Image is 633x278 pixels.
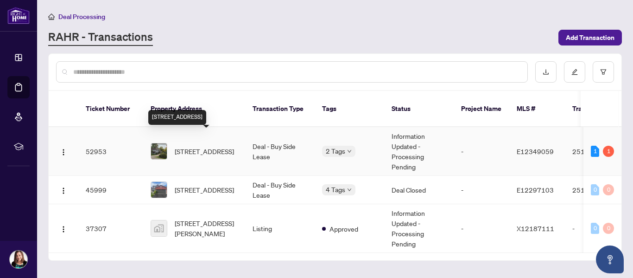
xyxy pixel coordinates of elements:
[329,224,358,234] span: Approved
[517,186,554,194] span: E12297103
[591,223,599,234] div: 0
[48,13,55,20] span: home
[603,223,614,234] div: 0
[384,176,454,204] td: Deal Closed
[454,91,509,127] th: Project Name
[347,187,352,192] span: down
[565,176,630,204] td: 2511630
[535,61,557,83] button: download
[566,30,614,45] span: Add Transaction
[326,146,345,156] span: 2 Tags
[593,61,614,83] button: filter
[48,29,153,46] a: RAHR - Transactions
[60,187,67,194] img: Logo
[454,176,509,204] td: -
[7,7,30,24] img: logo
[596,246,624,273] button: Open asap
[151,143,167,159] img: thumbnail-img
[245,91,315,127] th: Transaction Type
[56,182,71,197] button: Logo
[603,146,614,157] div: 1
[78,127,143,176] td: 52953
[543,69,549,75] span: download
[245,204,315,253] td: Listing
[10,251,27,268] img: Profile Icon
[175,185,234,195] span: [STREET_ADDRESS]
[347,149,352,154] span: down
[384,91,454,127] th: Status
[60,149,67,156] img: Logo
[151,220,167,236] img: thumbnail-img
[384,204,454,253] td: Information Updated - Processing Pending
[175,146,234,156] span: [STREET_ADDRESS]
[517,147,554,155] span: E12349059
[603,184,614,195] div: 0
[143,91,245,127] th: Property Address
[56,144,71,159] button: Logo
[454,127,509,176] td: -
[60,226,67,233] img: Logo
[315,91,384,127] th: Tags
[564,61,585,83] button: edit
[509,91,565,127] th: MLS #
[565,91,630,127] th: Trade Number
[151,182,167,198] img: thumbnail-img
[517,224,554,233] span: X12187111
[591,146,599,157] div: 1
[384,127,454,176] td: Information Updated - Processing Pending
[600,69,607,75] span: filter
[78,204,143,253] td: 37307
[454,204,509,253] td: -
[571,69,578,75] span: edit
[326,184,345,195] span: 4 Tags
[565,127,630,176] td: 2514803
[78,176,143,204] td: 45999
[245,176,315,204] td: Deal - Buy Side Lease
[148,110,206,125] div: [STREET_ADDRESS]
[56,221,71,236] button: Logo
[58,13,105,21] span: Deal Processing
[591,184,599,195] div: 0
[565,204,630,253] td: -
[558,30,622,45] button: Add Transaction
[245,127,315,176] td: Deal - Buy Side Lease
[175,218,238,239] span: [STREET_ADDRESS][PERSON_NAME]
[78,91,143,127] th: Ticket Number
